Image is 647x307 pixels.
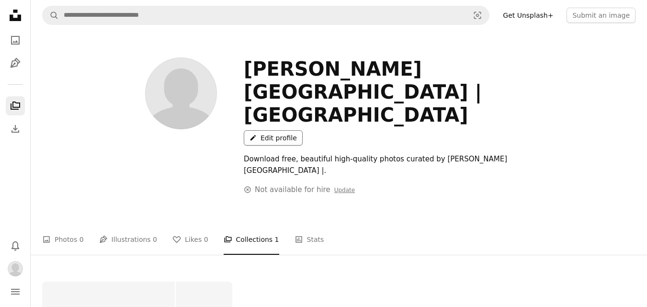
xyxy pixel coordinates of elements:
span: 0 [204,234,208,245]
a: Photos [6,31,25,50]
span: 0 [79,234,84,245]
a: Edit profile [244,130,303,146]
div: Not available for hire [244,184,355,195]
div: Download free, beautiful high-quality photos curated by [PERSON_NAME][GEOGRAPHIC_DATA] |. [244,153,518,176]
a: Collections [6,96,25,115]
a: Likes 0 [172,224,208,255]
button: Submit an image [567,8,636,23]
img: Avatar of user Willis RV Resort | RV Park [8,261,23,276]
a: Photos 0 [42,224,84,255]
div: [PERSON_NAME][GEOGRAPHIC_DATA] | [GEOGRAPHIC_DATA] [244,57,636,126]
a: Illustrations [6,54,25,73]
a: Download History [6,119,25,138]
img: Avatar of user Willis RV Resort | RV Park [145,57,217,129]
a: Update [334,187,355,193]
button: Profile [6,259,25,278]
span: 0 [153,234,157,245]
a: Illustrations 0 [99,224,157,255]
button: Visual search [466,6,489,24]
a: Home — Unsplash [6,6,25,27]
button: Search Unsplash [43,6,59,24]
a: Get Unsplash+ [497,8,559,23]
form: Find visuals sitewide [42,6,489,25]
button: Notifications [6,236,25,255]
a: Stats [295,224,324,255]
button: Menu [6,282,25,301]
